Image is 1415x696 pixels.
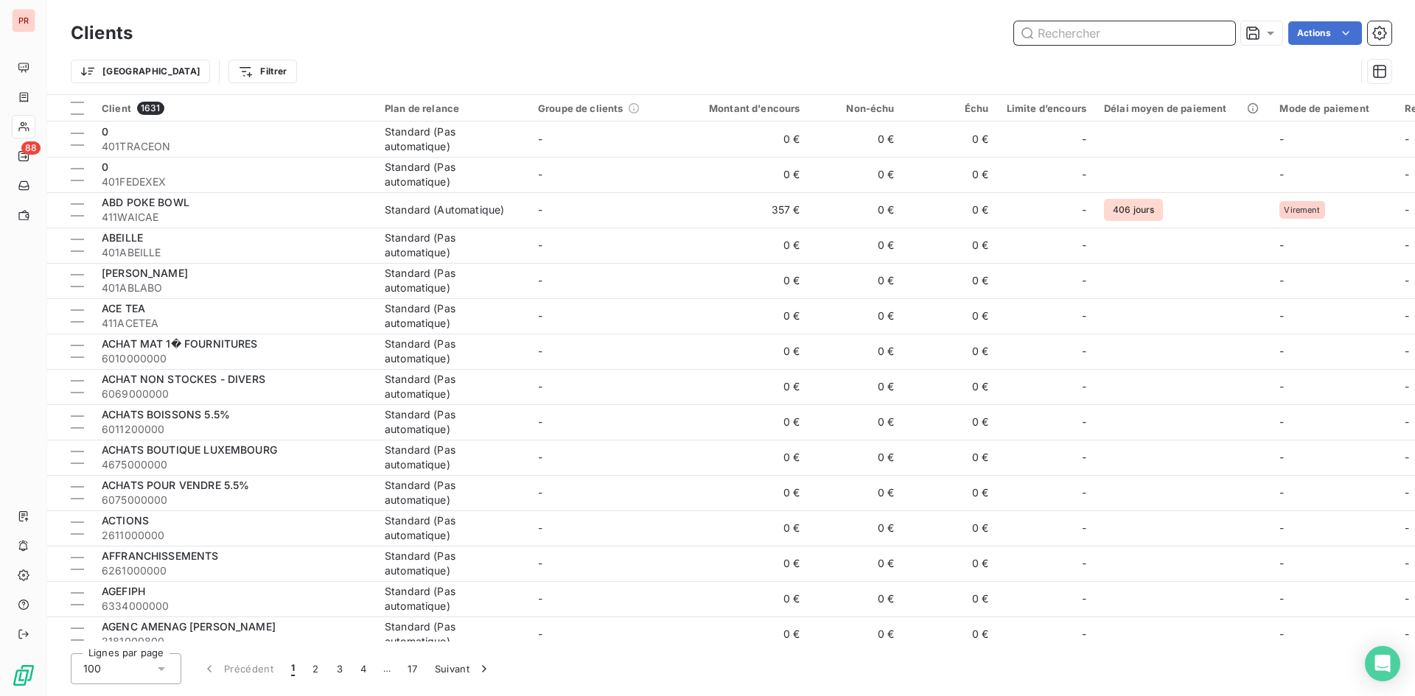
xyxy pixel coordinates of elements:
[102,161,108,173] span: 0
[1279,309,1284,322] span: -
[1279,380,1284,393] span: -
[682,122,809,157] td: 0 €
[385,203,504,217] div: Standard (Automatique)
[682,298,809,334] td: 0 €
[682,404,809,440] td: 0 €
[1279,486,1284,499] span: -
[102,210,367,225] span: 411WAICAE
[385,266,520,295] div: Standard (Pas automatique)
[102,422,367,437] span: 6011200000
[102,585,145,597] span: AGEFIPH
[12,9,35,32] div: PR
[809,369,904,404] td: 0 €
[904,228,998,263] td: 0 €
[538,102,623,114] span: Groupe de clients
[904,404,998,440] td: 0 €
[1279,168,1284,180] span: -
[102,139,367,154] span: 401TRACEON
[102,599,367,614] span: 6334000000
[1082,167,1086,182] span: -
[102,373,265,385] span: ACHAT NON STOCKES - DIVERS
[1405,203,1409,216] span: -
[102,175,367,189] span: 401FEDEXEX
[102,620,276,633] span: AGENC AMENAG [PERSON_NAME]
[809,581,904,616] td: 0 €
[83,661,101,676] span: 100
[291,661,295,676] span: 1
[137,102,164,115] span: 1631
[904,192,998,228] td: 0 €
[102,514,149,527] span: ACTIONS
[1082,521,1086,535] span: -
[102,443,277,456] span: ACHATS BOUTIQUE LUXEMBOURG
[352,653,375,684] button: 4
[809,510,904,546] td: 0 €
[809,228,904,263] td: 0 €
[904,440,998,475] td: 0 €
[538,239,542,251] span: -
[1405,451,1409,463] span: -
[1405,168,1409,180] span: -
[1104,102,1262,114] div: Délai moyen de paiement
[1279,415,1284,428] span: -
[102,457,367,472] span: 4675000000
[193,653,282,684] button: Précédent
[538,451,542,463] span: -
[102,493,367,507] span: 6075000000
[904,263,998,298] td: 0 €
[904,581,998,616] td: 0 €
[102,479,249,491] span: ACHATS POUR VENDRE 5.5%
[682,475,809,510] td: 0 €
[102,125,108,138] span: 0
[682,192,809,228] td: 357 €
[538,274,542,287] span: -
[385,443,520,472] div: Standard (Pas automatique)
[1082,203,1086,217] span: -
[904,475,998,510] td: 0 €
[385,513,520,543] div: Standard (Pas automatique)
[538,486,542,499] span: -
[1405,345,1409,357] span: -
[1082,415,1086,429] span: -
[102,245,367,260] span: 401ABEILLE
[904,298,998,334] td: 0 €
[102,196,189,208] span: ABD POKE BOWL
[904,616,998,652] td: 0 €
[809,404,904,440] td: 0 €
[385,549,520,578] div: Standard (Pas automatique)
[399,653,426,684] button: 17
[691,102,800,114] div: Montant d'encours
[102,563,367,578] span: 6261000000
[904,546,998,581] td: 0 €
[682,228,809,263] td: 0 €
[1279,274,1284,287] span: -
[385,337,520,366] div: Standard (Pas automatique)
[102,634,367,649] span: 2181000800
[1405,486,1409,499] span: -
[1279,557,1284,569] span: -
[538,592,542,605] span: -
[1279,133,1284,145] span: -
[102,102,131,114] span: Client
[102,408,230,421] span: ACHATS BOISSONS 5.5%
[1365,646,1400,681] div: Open Intercom Messenger
[102,281,367,295] span: 401ABLABO
[809,263,904,298] td: 0 €
[682,510,809,546] td: 0 €
[385,619,520,649] div: Standard (Pas automatique)
[1284,205,1320,214] span: Virement
[102,387,367,401] span: 6069000000
[282,653,304,684] button: 1
[102,316,367,331] span: 411ACETEA
[809,122,904,157] td: 0 €
[1279,345,1284,357] span: -
[538,557,542,569] span: -
[682,546,809,581] td: 0 €
[385,102,520,114] div: Plan de relance
[682,263,809,298] td: 0 €
[809,616,904,652] td: 0 €
[809,157,904,192] td: 0 €
[809,475,904,510] td: 0 €
[385,301,520,331] div: Standard (Pas automatique)
[1279,451,1284,463] span: -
